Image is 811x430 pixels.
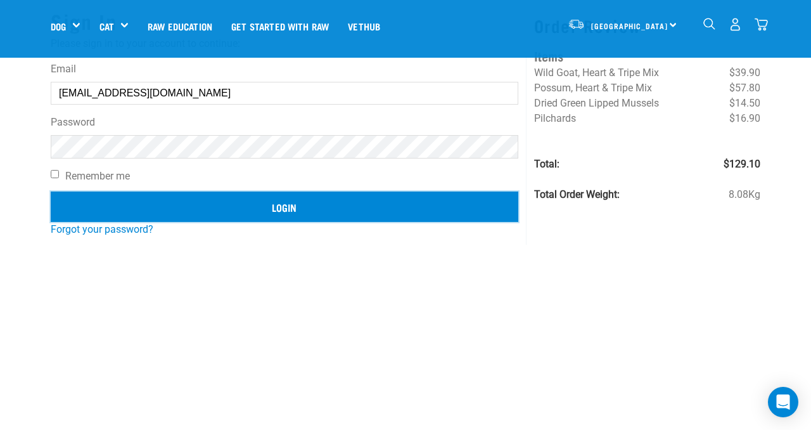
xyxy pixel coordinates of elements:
[729,81,760,96] span: $57.80
[534,67,659,79] span: Wild Goat, Heart & Tripe Mix
[51,82,518,105] input: email@site.com
[755,18,768,31] img: home-icon@2x.png
[51,223,153,235] a: Forgot your password?
[222,1,338,51] a: Get started with Raw
[703,18,715,30] img: home-icon-1@2x.png
[768,387,798,417] div: Open Intercom Messenger
[729,65,760,81] span: $39.90
[51,115,518,130] label: Password
[729,18,742,31] img: user.png
[51,192,518,222] input: Login
[99,19,114,34] a: Cat
[138,1,222,51] a: Raw Education
[51,169,518,184] label: Remember me
[568,18,585,30] img: van-moving.png
[534,158,559,170] strong: Total:
[534,112,576,124] span: Pilchards
[729,187,760,202] span: 8.08Kg
[534,188,620,200] strong: Total Order Weight:
[338,1,390,51] a: Vethub
[534,82,652,94] span: Possum, Heart & Tripe Mix
[591,23,668,28] span: [GEOGRAPHIC_DATA]
[51,170,59,178] input: Remember me
[724,157,760,172] span: $129.10
[729,111,760,126] span: $16.90
[51,19,66,34] a: Dog
[729,96,760,111] span: $14.50
[51,62,518,77] label: Email
[534,97,659,109] span: Dried Green Lipped Mussels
